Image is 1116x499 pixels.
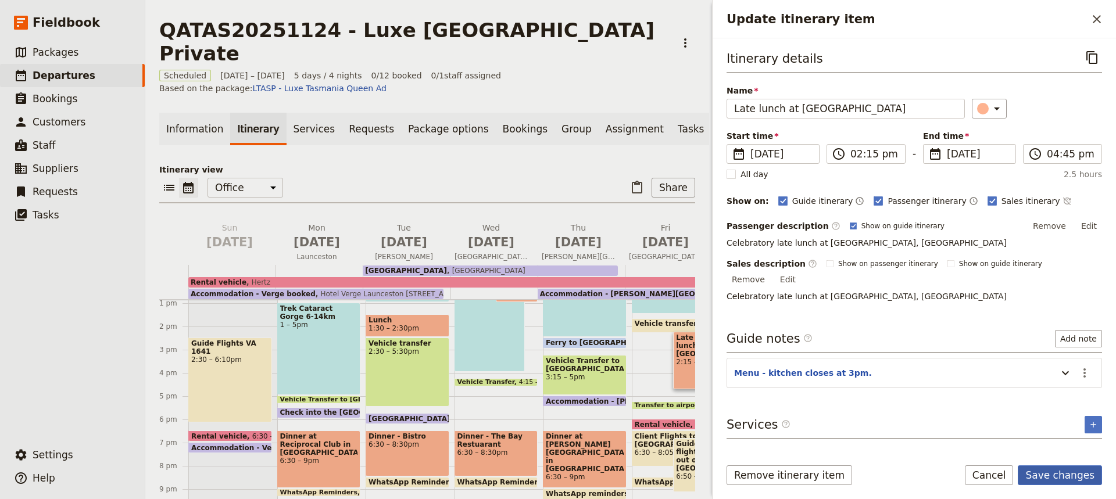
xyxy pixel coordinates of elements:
button: Tue [DATE][PERSON_NAME] [363,222,450,265]
span: Dinner at [PERSON_NAME][GEOGRAPHIC_DATA] in [GEOGRAPHIC_DATA] [546,432,624,473]
span: 6:30 – 8:30pm [457,448,535,457]
div: WhatsApp Thank You [632,477,703,488]
span: Vehicle Transfer to [GEOGRAPHIC_DATA] [546,357,624,373]
span: ​ [781,419,791,433]
span: Ferry to [GEOGRAPHIC_DATA] [546,339,666,347]
button: Copy itinerary item [1082,48,1102,67]
span: [DATE] – [DATE] [220,70,285,81]
span: [DATE] [280,234,353,251]
h3: Services [727,416,791,433]
span: End time [923,130,1016,142]
span: [GEOGRAPHIC_DATA] [624,252,707,261]
span: WhatsApp Reminders [369,478,458,486]
span: All day [741,168,768,180]
span: 2:30 – 5:30pm [369,347,446,356]
div: Ferry to [GEOGRAPHIC_DATA] [543,338,627,349]
span: Staff [33,139,56,151]
span: ​ [808,259,817,268]
span: Suppliers [33,163,78,174]
span: Hertz [246,278,270,286]
h2: Update itinerary item [727,10,1087,28]
div: Vehicle transfer2:30 – 5:30pm [366,338,449,407]
div: 2 pm [159,322,188,331]
span: [GEOGRAPHIC_DATA] [369,415,455,422]
h3: Itinerary details [727,50,823,67]
input: ​ [850,147,898,161]
span: Accommodation - [PERSON_NAME][GEOGRAPHIC_DATA] [546,397,768,405]
span: Settings [33,449,73,461]
span: 1:30 – 2:30pm [369,324,419,332]
span: [DATE] [542,234,615,251]
a: Tasks [671,113,711,145]
button: Cancel [965,465,1014,485]
button: Time not shown on sales itinerary [1063,194,1072,208]
div: 5 pm [159,392,188,401]
div: ​ [978,102,1004,116]
h2: Tue [367,222,441,251]
div: Dinner - Bistro6:30 – 8:30pm [366,430,449,476]
div: Rental vehicleHertz [188,277,705,288]
div: Dinner - The Bay Restuarant6:30 – 8:30pm [455,430,538,476]
button: Edit [775,271,801,288]
div: Vehicle transfer1:40 – 2:20pm [632,318,703,333]
a: Package options [401,113,495,145]
span: 0 / 1 staff assigned [431,70,501,81]
span: Show on passenger itinerary [838,259,938,268]
a: Information [159,113,230,145]
span: [DATE] [455,234,528,251]
span: Accommodation - Verge booked [191,290,316,298]
h2: Fri [629,222,702,251]
div: 6 pm [159,415,188,424]
button: Fri [DATE][GEOGRAPHIC_DATA] [624,222,711,265]
a: Services [287,113,342,145]
span: Fieldbook [33,14,100,31]
h2: Mon [280,222,353,251]
span: [DATE] [193,234,266,251]
h2: Thu [542,222,615,251]
span: Vehicle transfer [635,319,702,328]
span: 0/12 booked [371,70,422,81]
div: WhatsApp Reminders [366,477,449,488]
button: Add service inclusion [1085,416,1102,433]
span: WhatsApp Reminders [280,489,363,496]
button: Mon [DATE]Launceston [276,222,363,265]
div: Guide flights out of [GEOGRAPHIC_DATA]6:50 – 9:10pm [673,438,715,491]
h2: Wed [455,222,528,251]
div: Show on: [727,195,769,207]
span: Trek Cataract Gorge 6-14km [280,304,358,321]
div: Transfer to airport5:15 – 5:30pm [632,401,716,410]
span: Departures [33,70,95,81]
span: Accommodation - Verge booked [191,444,321,451]
div: Rental vehicle6:30 – 6pm [632,419,716,430]
span: 6:30 – 9pm [280,457,358,465]
span: Based on the package: [159,82,387,94]
div: Dinner at Reciprocal Club in [GEOGRAPHIC_DATA]6:30 – 9pm [277,430,361,488]
span: Guide flights out of [GEOGRAPHIC_DATA] [676,440,712,472]
input: Name [727,99,965,119]
button: Time shown on guide itinerary [855,194,864,208]
div: Accommodation - [PERSON_NAME][GEOGRAPHIC_DATA] [543,396,627,407]
span: Check into the [GEOGRAPHIC_DATA] [280,408,426,417]
div: 7 pm [159,438,188,447]
span: [DATE] [947,147,1008,161]
div: 4 pm [159,368,188,378]
div: Rental vehicle6:30 – 6pm [188,430,272,441]
span: ​ [832,147,846,161]
div: Dinner at [PERSON_NAME][GEOGRAPHIC_DATA] in [GEOGRAPHIC_DATA]6:30 – 9pm [543,430,627,488]
span: Dinner at Reciprocal Club in [GEOGRAPHIC_DATA] [280,432,358,457]
span: Dinner - The Bay Restuarant [457,432,535,448]
span: 6:30 – 6pm [252,432,292,440]
button: Share [652,178,695,198]
div: [GEOGRAPHIC_DATA] [366,413,449,424]
h2: Sun [193,222,266,251]
button: Actions [1075,363,1094,383]
input: ​ [1047,147,1094,161]
button: Thu [DATE][PERSON_NAME][GEOGRAPHIC_DATA] [537,222,624,265]
span: Transfer to airport [635,402,706,409]
div: Late lunch at [GEOGRAPHIC_DATA]2:15 – 4:45pm [673,332,715,389]
div: 1 pm [159,299,188,308]
span: Vehicle Transfer [457,379,519,386]
div: 9 pm [159,484,188,494]
button: Close drawer [1087,9,1107,29]
a: Requests [342,113,401,145]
